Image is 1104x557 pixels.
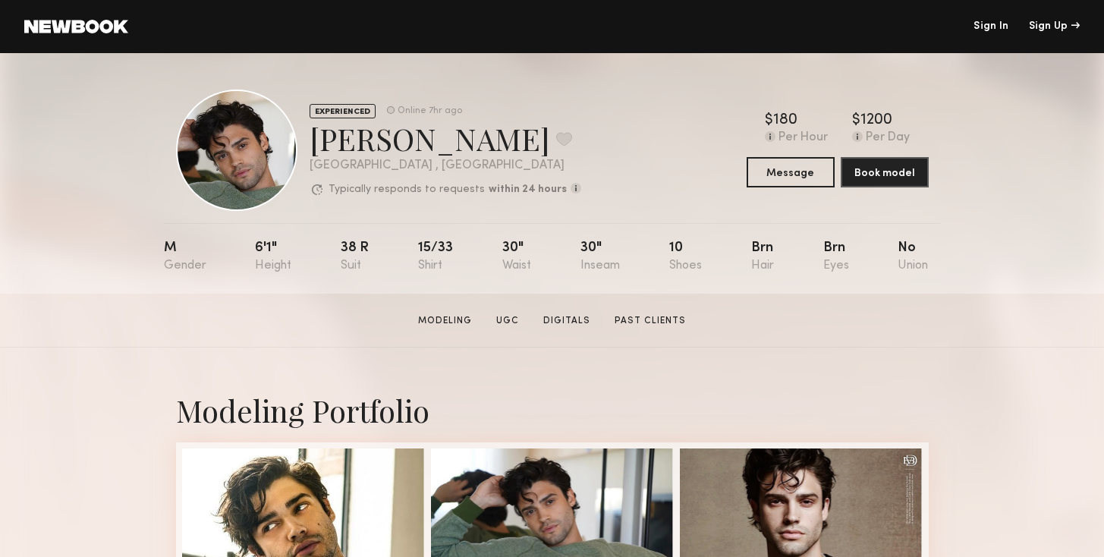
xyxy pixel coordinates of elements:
div: Brn [823,241,849,272]
a: Modeling [412,314,478,328]
a: UGC [490,314,525,328]
div: [PERSON_NAME] [310,118,581,159]
div: Brn [751,241,774,272]
b: within 24 hours [489,184,567,195]
div: Online 7hr ago [398,106,462,116]
div: 30" [580,241,620,272]
div: 180 [773,113,797,128]
p: Typically responds to requests [329,184,485,195]
div: 6'1" [255,241,291,272]
a: Past Clients [609,314,692,328]
div: 15/33 [418,241,453,272]
a: Sign In [973,21,1008,32]
div: Modeling Portfolio [176,390,929,430]
div: [GEOGRAPHIC_DATA] , [GEOGRAPHIC_DATA] [310,159,581,172]
button: Book model [841,157,929,187]
button: Message [747,157,835,187]
div: Sign Up [1029,21,1080,32]
div: Per Hour [778,131,828,145]
div: 30" [502,241,531,272]
div: 1200 [860,113,892,128]
div: $ [852,113,860,128]
div: 38 r [341,241,369,272]
div: EXPERIENCED [310,104,376,118]
div: Per Day [866,131,910,145]
div: M [164,241,206,272]
div: 10 [669,241,702,272]
div: No [898,241,928,272]
a: Digitals [537,314,596,328]
div: $ [765,113,773,128]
